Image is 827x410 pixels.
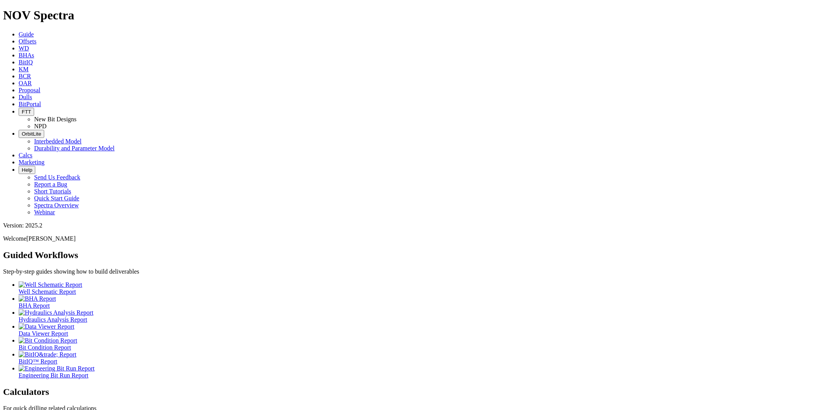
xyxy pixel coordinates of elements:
[22,131,41,137] span: OrbitLite
[19,330,68,337] span: Data Viewer Report
[19,351,76,358] img: BitIQ&trade; Report
[19,38,36,45] a: Offsets
[19,45,29,52] a: WD
[19,59,33,65] a: BitIQ
[34,138,81,145] a: Interbedded Model
[19,159,45,165] a: Marketing
[19,372,88,379] span: Engineering Bit Run Report
[19,344,71,351] span: Bit Condition Report
[26,235,76,242] span: [PERSON_NAME]
[19,52,34,59] a: BHAs
[34,145,115,152] a: Durability and Parameter Model
[34,188,71,195] a: Short Tutorials
[34,209,55,215] a: Webinar
[19,66,29,72] a: KM
[3,387,824,397] h2: Calculators
[22,167,32,173] span: Help
[19,295,56,302] img: BHA Report
[22,109,31,115] span: FTT
[19,166,35,174] button: Help
[19,309,824,323] a: Hydraulics Analysis Report Hydraulics Analysis Report
[19,80,32,86] a: OAR
[19,365,95,372] img: Engineering Bit Run Report
[34,202,79,208] a: Spectra Overview
[19,281,824,295] a: Well Schematic Report Well Schematic Report
[19,323,824,337] a: Data Viewer Report Data Viewer Report
[3,235,824,242] p: Welcome
[19,302,50,309] span: BHA Report
[19,73,31,79] a: BCR
[19,365,824,379] a: Engineering Bit Run Report Engineering Bit Run Report
[19,295,824,309] a: BHA Report BHA Report
[19,337,824,351] a: Bit Condition Report Bit Condition Report
[19,101,41,107] a: BitPortal
[19,288,76,295] span: Well Schematic Report
[19,94,32,100] a: Dulls
[19,316,87,323] span: Hydraulics Analysis Report
[3,250,824,260] h2: Guided Workflows
[19,152,33,158] a: Calcs
[19,358,57,365] span: BitIQ™ Report
[19,108,34,116] button: FTT
[3,222,824,229] div: Version: 2025.2
[34,123,47,129] a: NPD
[34,174,80,181] a: Send Us Feedback
[19,31,34,38] a: Guide
[19,87,40,93] a: Proposal
[19,323,74,330] img: Data Viewer Report
[3,8,824,22] h1: NOV Spectra
[19,130,44,138] button: OrbitLite
[34,116,76,122] a: New Bit Designs
[19,281,82,288] img: Well Schematic Report
[34,181,67,188] a: Report a Bug
[19,309,93,316] img: Hydraulics Analysis Report
[19,337,77,344] img: Bit Condition Report
[34,195,79,202] a: Quick Start Guide
[19,351,824,365] a: BitIQ&trade; Report BitIQ™ Report
[3,268,824,275] p: Step-by-step guides showing how to build deliverables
